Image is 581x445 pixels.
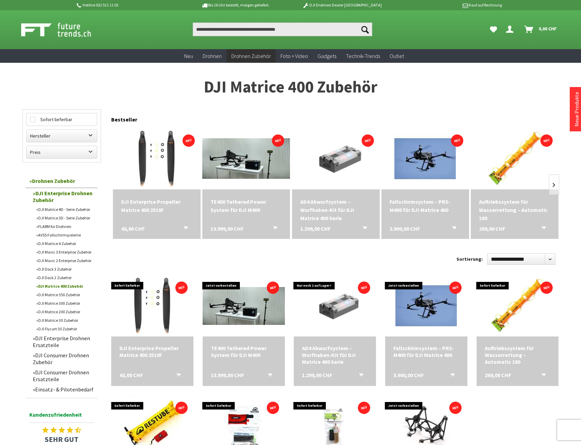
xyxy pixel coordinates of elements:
[503,23,519,36] a: Hi, Julien - Dein Konto
[280,53,308,59] span: Foto + Video
[211,372,244,378] span: 13.999,00 CHF
[390,198,461,214] a: Fallschirmsystem – PRS-M400 für DJI Matrice 400 3.900,00 CHF In den Warenkorb
[276,49,313,63] a: Foto + Video
[456,254,483,264] label: Sortierung:
[26,434,98,444] span: SEHR GUT
[394,128,456,189] img: Fallschirmsystem – PRS-M400 für DJI Matrice 400
[33,205,98,214] a: DJI Matrice 4D - Serie Zubehör
[27,113,97,126] label: Sofort lieferbar
[533,225,550,233] button: In den Warenkorb
[202,138,290,179] img: TE400 Tethered Power System für DJI M400
[33,214,98,222] a: DJI Matrice 3D - Serie Zubehör
[300,225,331,233] span: 1.299,00 CHF
[121,225,145,233] span: 43,00 CHF
[393,345,459,358] a: Fallschirmsystem – PRS-M400 für DJI Matrice 400 3.900,00 CHF In den Warenkorb
[121,198,192,214] a: DJI Enterprise Propeller Matrice 400 2510F 43,00 CHF In den Warenkorb
[27,146,97,158] label: Preis
[292,129,380,188] img: AD4 Abwurfsystem – Wurfhaken-Kit für DJI Matrice 400 Serie
[522,23,560,36] a: Warenkorb
[33,307,98,316] a: DJI Matrice 200 Zubehör
[390,198,461,214] div: Fallschirmsystem – PRS-M400 für DJI Matrice 400
[29,410,94,423] span: Kundenzufriedenheit
[390,53,404,59] span: Outlet
[393,372,424,378] span: 3.900,00 CHF
[533,372,550,381] button: In den Warenkorb
[119,345,185,358] div: DJI Enterprise Propeller Matrice 400 2510F
[484,128,546,189] img: Auftriebssystem für Wasserrettung – Automatic 180
[203,53,222,59] span: Drohnen
[485,345,551,365] a: Auftriebssystem für Wasserrettung – Automatic 180 269,00 CHF In den Warenkorb
[211,345,277,358] div: TE400 Tethered Power System für DJI M400
[193,23,372,36] input: Produkt, Marke, Kategorie, EAN, Artikelnummer…
[179,49,198,63] a: Neu
[33,290,98,299] a: DJI Matrice 350 Zubehör
[211,345,277,358] a: TE400 Tethered Power System für DJI M400 13.999,00 CHF In den Warenkorb
[479,198,550,222] div: Auftriebssystem für Wasserrettung – Automatic 180
[227,49,276,63] a: Drohnen Zubehör
[486,23,500,36] a: Meine Favoriten
[23,78,559,96] h1: DJI Matrice 400 Zubehör
[33,248,98,256] a: DJI Mavic 3 Enterprise Zubehör
[168,372,185,381] button: In den Warenkorb
[198,49,227,63] a: Drohnen
[341,49,385,63] a: Technik-Trends
[346,53,380,59] span: Technik-Trends
[300,198,372,222] div: AD4 Abwurfsystem – Wurfhaken-Kit für DJI Matrice 400 Serie
[485,372,511,378] span: 269,00 CHF
[21,21,106,38] img: Shop Futuretrends - zur Startseite wechseln
[116,128,198,189] img: DJI Enterprise Propeller Matrice 400 2510F
[444,225,460,233] button: In den Warenkorb
[203,287,285,325] img: TE400 Tethered Power System für DJI M400
[210,198,282,214] div: TE400 Tethered Power System für DJI M400
[260,372,276,381] button: In den Warenkorb
[76,1,182,9] p: Hotline 032 511 11 03
[302,372,332,378] span: 1.299,00 CHF
[111,275,193,336] img: DJI Enterprise Propeller Matrice 400 2510F
[302,345,368,365] a: AD4 Abwurfsystem – Wurfhaken-Kit für DJI Matrice 400 Serie 1.299,00 CHF In den Warenkorb
[33,273,98,282] a: DJI Dock 2 Zubehör
[33,316,98,325] a: DJI Matrice 30 Zubehör
[29,350,98,367] a: DJI Consumer Drohnen Zubehör
[358,23,372,36] button: Suchen
[265,225,281,233] button: In den Warenkorb
[119,372,143,378] span: 43,00 CHF
[33,325,98,333] a: DJI Flycart 30 Zubehör
[29,333,98,350] a: DJI Enterprise Drohnen Ersatzteile
[33,239,98,248] a: DJI Matrice 4 Zubehör
[385,49,409,63] a: Outlet
[210,225,244,233] span: 13.999,00 CHF
[393,345,459,358] div: Fallschirmsystem – PRS-M400 für DJI Matrice 400
[29,367,98,384] a: DJI Consumer Drohnen Ersatzteile
[573,92,580,127] a: Neue Produkte
[121,198,192,214] div: DJI Enterprise Propeller Matrice 400 2510F
[119,345,185,358] a: DJI Enterprise Propeller Matrice 400 2510F 43,00 CHF In den Warenkorb
[210,198,282,214] a: TE400 Tethered Power System für DJI M400 13.999,00 CHF In den Warenkorb
[351,372,367,381] button: In den Warenkorb
[300,198,372,222] a: AD4 Abwurfsystem – Wurfhaken-Kit für DJI Matrice 400 Serie 1.299,00 CHF In den Warenkorb
[184,53,193,59] span: Neu
[175,225,192,233] button: In den Warenkorb
[395,275,457,336] img: Fallschirmsystem – PRS-M400 für DJI Matrice 400
[33,299,98,307] a: DJI Matrice 300 Zubehör
[294,278,376,334] img: AD4 Abwurfsystem – Wurfhaken-Kit für DJI Matrice 400 Serie
[479,225,505,233] span: 269,00 CHF
[318,53,336,59] span: Gadgets
[29,188,98,205] a: DJI Enterprise Drohnen Zubehör
[33,231,98,239] a: AVSS Fallschirmsysteme
[313,49,341,63] a: Gadgets
[354,225,371,233] button: In den Warenkorb
[182,1,289,9] p: Bis 16 Uhr bestellt, morgen geliefert.
[33,282,98,290] a: DJI Matrice 400 Zubehör
[289,1,395,9] p: DJI Drohnen Dealer [GEOGRAPHIC_DATA]
[479,198,550,222] a: Auftriebssystem für Wasserrettung – Automatic 180 269,00 CHF In den Warenkorb
[231,53,271,59] span: Drohnen Zubehör
[33,265,98,273] a: DJI Dock 3 Zubehör
[33,222,98,231] a: FLARM für Drohnen
[485,345,551,365] div: Auftriebssystem für Wasserrettung – Automatic 180
[302,345,368,365] div: AD4 Abwurfsystem – Wurfhaken-Kit für DJI Matrice 400 Serie
[487,275,548,336] img: Auftriebssystem für Wasserrettung – Automatic 180
[395,1,502,9] p: Kauf auf Rechnung
[442,372,459,381] button: In den Warenkorb
[33,256,98,265] a: DJI Mavic 2 Enterprise Zubehör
